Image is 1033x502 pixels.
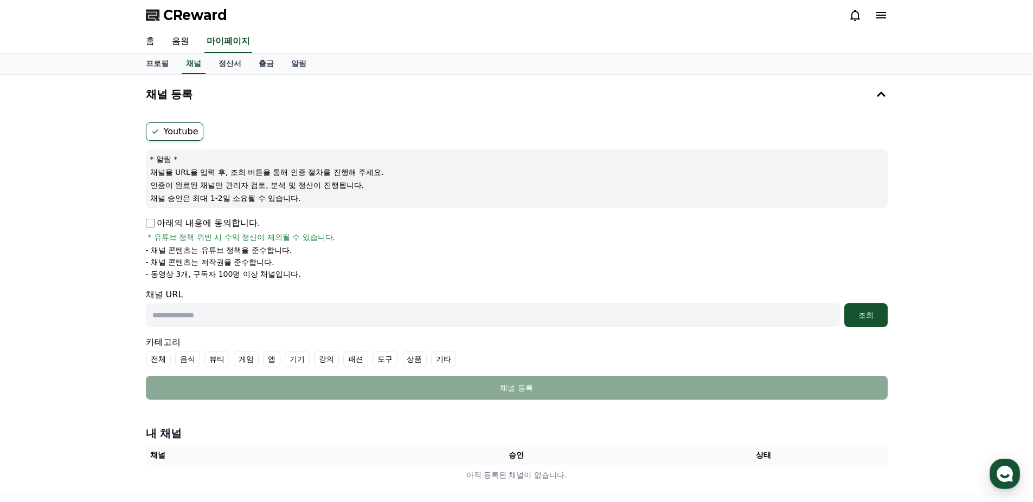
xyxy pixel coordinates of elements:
[849,310,883,321] div: 조회
[146,426,888,441] h4: 내 채널
[142,79,892,109] button: 채널 등록
[72,343,140,370] a: 대화
[146,376,888,400] button: 채널 등록
[146,88,193,100] h4: 채널 등록
[402,351,427,367] label: 상품
[250,54,283,74] a: 출금
[146,269,301,279] p: - 동영상 3개, 구독자 100명 이상 채널입니다.
[163,6,227,24] span: CReward
[175,351,200,367] label: 음식
[99,360,112,369] span: 대화
[146,465,888,485] td: 아직 등록된 채널이 없습니다.
[168,382,866,393] div: 채널 등록
[210,54,250,74] a: 정산서
[234,351,259,367] label: 게임
[137,30,163,53] a: 홈
[343,351,368,367] label: 패션
[150,180,883,191] p: 인증이 완료된 채널만 관리자 검토, 분석 및 정산이 진행됩니다.
[150,167,883,178] p: 채널을 URL을 입력 후, 조회 버튼을 통해 인증 절차를 진행해 주세요.
[314,351,339,367] label: 강의
[146,6,227,24] a: CReward
[146,351,171,367] label: 전체
[163,30,198,53] a: 음원
[844,303,888,327] button: 조회
[204,351,229,367] label: 뷰티
[146,245,292,256] p: - 채널 콘텐츠는 유튜브 정책을 준수합니다.
[373,351,397,367] label: 도구
[3,343,72,370] a: 홈
[148,232,336,243] span: * 유튜브 정책 위반 시 수익 정산이 제외될 수 있습니다.
[263,351,280,367] label: 앱
[137,54,177,74] a: 프로필
[150,193,883,204] p: 채널 승인은 최대 1-2일 소요될 수 있습니다.
[146,122,203,141] label: Youtube
[283,54,315,74] a: 알림
[140,343,208,370] a: 설정
[431,351,456,367] label: 기타
[640,445,887,465] th: 상태
[393,445,640,465] th: 승인
[146,257,274,268] p: - 채널 콘텐츠는 저작권을 준수합니다.
[146,445,393,465] th: 채널
[34,360,41,368] span: 홈
[146,288,888,327] div: 채널 URL
[204,30,252,53] a: 마이페이지
[168,360,181,368] span: 설정
[285,351,310,367] label: 기기
[146,336,888,367] div: 카테고리
[182,54,206,74] a: 채널
[146,217,260,230] p: 아래의 내용에 동의합니다.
